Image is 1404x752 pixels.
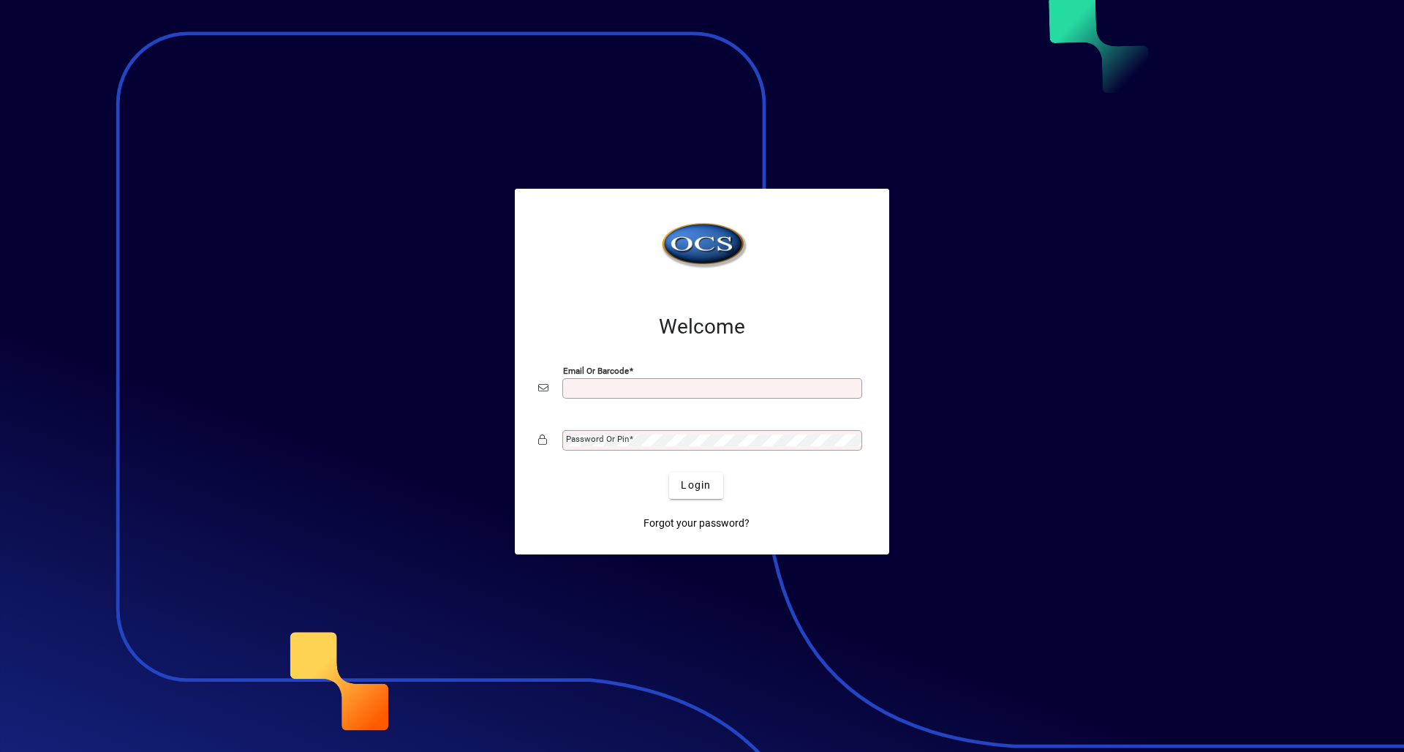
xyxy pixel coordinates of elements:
[566,434,629,444] mat-label: Password or Pin
[643,516,750,531] span: Forgot your password?
[563,365,629,375] mat-label: Email or Barcode
[638,511,755,537] a: Forgot your password?
[669,473,722,499] button: Login
[681,478,711,493] span: Login
[538,315,866,339] h2: Welcome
